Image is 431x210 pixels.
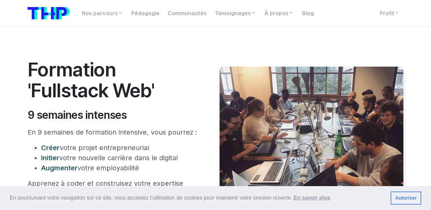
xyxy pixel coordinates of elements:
[41,144,60,152] span: Créer
[41,163,199,173] li: votre employabilité
[41,143,199,153] li: votre projet entrepreneurial
[28,7,70,20] img: logo
[41,164,77,172] span: Augmenter
[298,7,318,20] a: Blog
[391,191,421,205] a: dismiss cookie message
[28,59,199,101] h1: Formation 'Fullstack Web'
[164,7,211,20] a: Communautés
[41,154,59,162] span: Initier
[292,193,331,203] a: learn more about cookies
[78,7,127,20] a: Nos parcours
[28,178,199,188] p: Apprenez à coder et construisez votre expertise
[211,7,260,20] a: Témoignages
[127,7,164,20] a: Pédagogie
[10,193,385,203] span: En poursuivant votre navigation sur ce site, vous acceptez l’utilisation de cookies pour mainteni...
[28,127,199,137] p: En 9 semaines de formation intensive, vous pourrez :
[28,109,199,121] h2: 9 semaines intenses
[260,7,298,20] a: À propos
[376,7,403,20] a: Profil
[41,153,199,163] li: votre nouvelle carrière dans le digital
